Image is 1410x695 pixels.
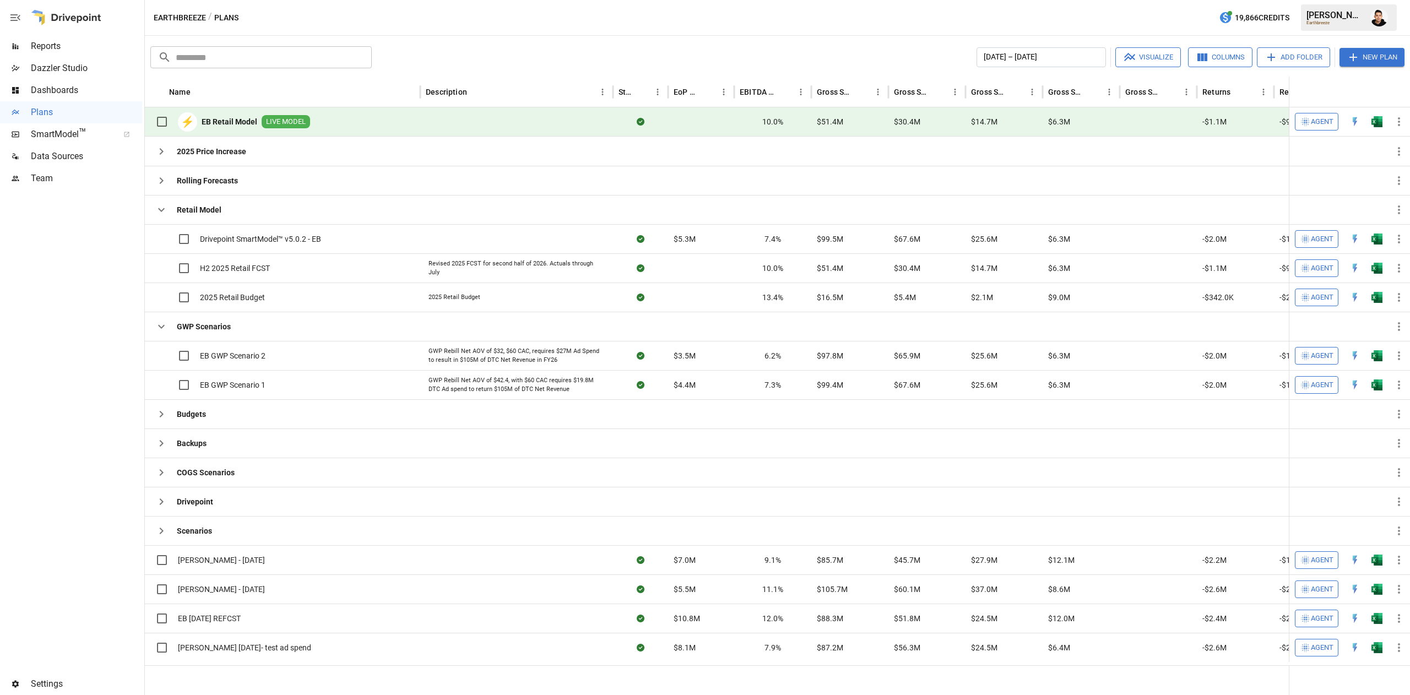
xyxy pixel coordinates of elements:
span: $12.1M [1048,555,1075,566]
div: Open in Excel [1371,116,1382,127]
span: LIVE MODEL [262,117,310,127]
span: H2 2025 Retail FCST [200,263,270,274]
span: -$1.1M [1202,116,1227,127]
div: Sync complete [637,350,644,361]
img: quick-edit-flash.b8aec18c.svg [1349,350,1360,361]
img: Francisco Sanchez [1370,9,1388,26]
span: Agent [1311,262,1333,275]
div: Open in Quick Edit [1349,584,1360,595]
img: excel-icon.76473adf.svg [1371,116,1382,127]
div: Sync complete [637,613,644,624]
span: $10.8M [674,613,700,624]
div: Returns [1202,88,1230,96]
div: / [208,11,212,25]
button: Sort [1232,84,1247,100]
b: Retail Model [177,204,221,215]
div: Description [426,88,467,96]
button: Gross Sales column menu [870,84,886,100]
span: Dazzler Studio [31,62,142,75]
button: Gross Sales: Wholesale column menu [1102,84,1117,100]
span: $99.5M [817,234,843,245]
img: excel-icon.76473adf.svg [1371,292,1382,303]
button: [DATE] – [DATE] [977,47,1106,67]
button: Earthbreeze [154,11,206,25]
button: Sort [1163,84,1179,100]
b: Scenarios [177,525,212,536]
span: 9.1% [764,555,781,566]
span: 7.9% [764,642,781,653]
button: Agent [1295,347,1338,365]
button: 19,866Credits [1214,8,1294,28]
img: quick-edit-flash.b8aec18c.svg [1349,642,1360,653]
span: -$990.8K [1279,116,1311,127]
div: Open in Quick Edit [1349,555,1360,566]
span: Data Sources [31,150,142,163]
div: Sync complete [637,292,644,303]
span: Agent [1311,233,1333,246]
button: Status column menu [650,84,665,100]
span: -$2.6M [1202,584,1227,595]
span: -$2.4M [1202,613,1227,624]
span: Drivepoint SmartModel™ v5.0.2 - EB [200,234,321,245]
span: -$2.3M [1279,642,1304,653]
span: $25.6M [971,379,997,390]
div: Open in Quick Edit [1349,234,1360,245]
span: -$2.1M [1279,613,1304,624]
span: $88.3M [817,613,843,624]
img: quick-edit-flash.b8aec18c.svg [1349,234,1360,245]
span: [PERSON_NAME] [DATE]- test ad spend [178,642,311,653]
span: $56.3M [894,642,920,653]
div: Open in Excel [1371,379,1382,390]
span: $6.4M [1048,642,1070,653]
div: Gross Sales [817,88,854,96]
button: Agent [1295,376,1338,394]
div: Revised 2025 FCST for second half of 2026. Actuals through July [429,259,605,276]
div: Sync complete [637,379,644,390]
span: $27.9M [971,555,997,566]
span: $5.3M [674,234,696,245]
button: Sort [1395,84,1410,100]
div: Returns: DTC Online [1279,88,1316,96]
div: 2025 Retail Budget [429,293,480,302]
div: Open in Quick Edit [1349,292,1360,303]
div: Sync complete [637,116,644,127]
b: Budgets [177,409,206,420]
img: quick-edit-flash.b8aec18c.svg [1349,613,1360,624]
div: Open in Excel [1371,263,1382,274]
span: $14.7M [971,116,997,127]
span: $67.6M [894,234,920,245]
button: Sort [192,84,207,100]
div: Open in Excel [1371,613,1382,624]
button: Sort [468,84,484,100]
button: Sort [855,84,870,100]
div: [PERSON_NAME] [1306,10,1364,20]
img: excel-icon.76473adf.svg [1371,234,1382,245]
span: $85.7M [817,555,843,566]
img: excel-icon.76473adf.svg [1371,379,1382,390]
span: $25.6M [971,350,997,361]
span: Reports [31,40,142,53]
span: $7.0M [674,555,696,566]
span: 6.2% [764,350,781,361]
span: -$2.6M [1202,642,1227,653]
img: excel-icon.76473adf.svg [1371,642,1382,653]
span: $6.3M [1048,263,1070,274]
div: EBITDA Margin [740,88,777,96]
span: -$1.8M [1279,234,1304,245]
span: Dashboards [31,84,142,97]
span: Agent [1311,350,1333,362]
span: $25.6M [971,234,997,245]
span: $45.7M [894,555,920,566]
button: Gross Sales: Marketplace column menu [1024,84,1040,100]
span: -$990.8K [1279,263,1311,274]
span: $9.0M [1048,292,1070,303]
b: Drivepoint [177,496,213,507]
button: Agent [1295,113,1338,131]
button: Agent [1295,639,1338,656]
div: Open in Quick Edit [1349,379,1360,390]
span: -$2.0M [1202,379,1227,390]
span: $16.5M [817,292,843,303]
span: Team [31,172,142,185]
span: Agent [1311,583,1333,596]
span: $51.4M [817,263,843,274]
